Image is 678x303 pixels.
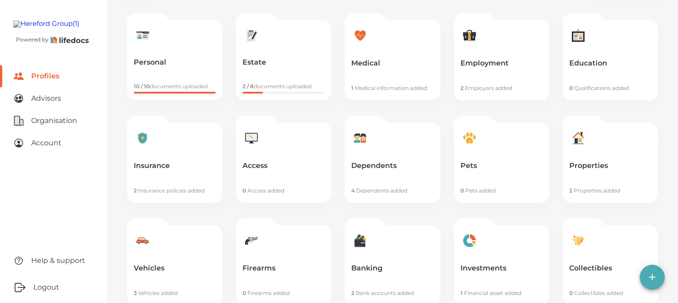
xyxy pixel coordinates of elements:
[13,32,94,47] a: Powered by
[569,187,651,194] p: Properties added
[460,290,463,296] span: 1
[460,59,542,68] p: Employment
[134,83,216,90] p: documents uploaded
[351,290,433,297] p: Bank accounts added
[242,161,325,170] p: Access
[242,187,246,194] span: 0
[134,187,216,194] p: Insurance policies added
[569,85,651,92] p: Qualifications added
[569,59,651,68] p: Education
[351,85,353,91] span: 1
[640,265,665,290] button: lifedocs-speed-dial
[134,58,216,67] p: Personal
[460,187,464,194] span: 0
[236,123,331,203] a: Access0 Access added
[460,187,542,194] p: Pets added
[242,58,325,67] p: Estate
[345,123,440,203] a: Dependents4 Dependents added
[569,85,573,91] span: 0
[460,264,542,273] p: Investments
[13,20,79,28] img: Hereford Group(1)
[134,290,216,297] p: Vehicles added
[569,187,572,194] span: 2
[563,20,658,100] a: Education0 Qualifications added
[351,187,355,194] span: 4
[569,290,651,297] p: Collectibles added
[242,83,254,90] span: 2 / 8
[242,290,246,296] span: 0
[460,85,464,91] span: 2
[242,83,325,90] p: documents uploaded
[563,123,658,203] a: Properties2 Properties added
[345,20,440,100] a: Medical1 Medical information added
[569,290,573,296] span: 0
[351,187,433,194] p: Dependents added
[454,123,549,203] a: Pets0 Pets added
[236,20,331,100] a: Estate2 / 8documents uploaded
[134,290,137,296] span: 3
[134,187,137,194] span: 2
[460,161,542,170] p: Pets
[242,264,325,273] p: Firearms
[460,290,542,297] p: Financial asset added
[127,123,222,203] a: Insurance2 Insurance policies added
[127,20,222,100] a: Personal10 / 10documents uploaded
[242,187,325,194] p: Access added
[351,264,433,273] p: Banking
[569,161,651,170] p: Properties
[460,85,542,92] p: Employers added
[134,161,216,170] p: Insurance
[454,20,549,100] a: Employment2 Employers added
[242,290,325,297] p: Firearms added
[351,85,433,92] p: Medical information added
[351,59,433,68] p: Medical
[351,290,354,296] span: 2
[134,264,216,273] p: Vehicles
[569,264,651,273] p: Collectibles
[351,161,433,170] p: Dependents
[134,83,150,90] span: 10 / 10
